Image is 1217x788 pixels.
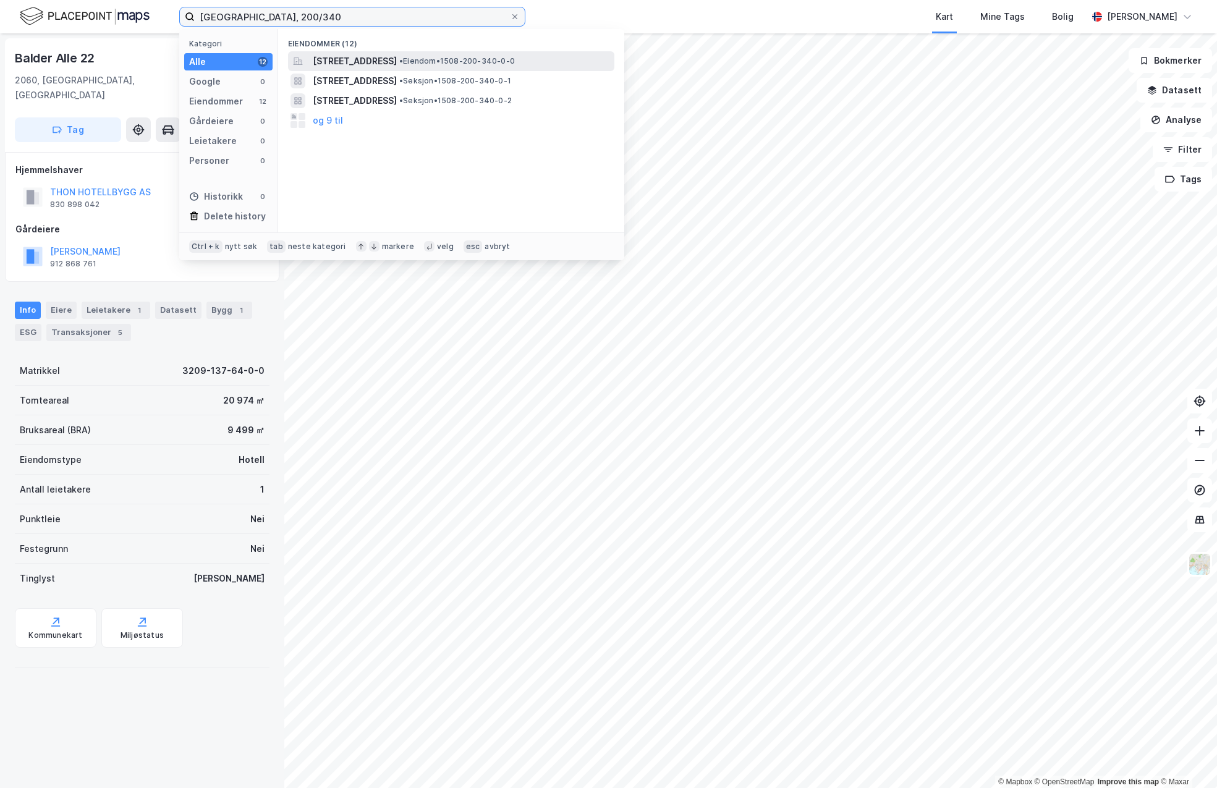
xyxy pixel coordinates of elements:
[227,423,265,438] div: 9 499 ㎡
[1107,9,1177,24] div: [PERSON_NAME]
[1188,553,1211,576] img: Z
[1137,78,1212,103] button: Datasett
[195,7,510,26] input: Søk på adresse, matrikkel, gårdeiere, leietakere eller personer
[15,163,269,177] div: Hjemmelshaver
[1140,108,1212,132] button: Analyse
[50,259,96,269] div: 912 868 761
[278,29,624,51] div: Eiendommer (12)
[998,777,1032,786] a: Mapbox
[20,393,69,408] div: Tomteareal
[50,200,100,210] div: 830 898 042
[20,452,82,467] div: Eiendomstype
[1129,48,1212,73] button: Bokmerker
[258,156,268,166] div: 0
[20,6,150,27] img: logo.f888ab2527a4732fd821a326f86c7f29.svg
[250,512,265,527] div: Nei
[82,302,150,319] div: Leietakere
[258,116,268,126] div: 0
[239,452,265,467] div: Hotell
[15,222,269,237] div: Gårdeiere
[1035,777,1095,786] a: OpenStreetMap
[133,304,145,316] div: 1
[313,93,397,108] span: [STREET_ADDRESS]
[437,242,454,252] div: velg
[204,209,266,224] div: Delete history
[20,423,91,438] div: Bruksareal (BRA)
[46,302,77,319] div: Eiere
[1155,729,1217,788] div: Kontrollprogram for chat
[15,302,41,319] div: Info
[464,240,483,253] div: esc
[225,242,258,252] div: nytt søk
[189,39,273,48] div: Kategori
[258,96,268,106] div: 12
[1153,137,1212,162] button: Filter
[189,114,234,129] div: Gårdeiere
[235,304,247,316] div: 1
[399,96,512,106] span: Seksjon • 1508-200-340-0-2
[980,9,1025,24] div: Mine Tags
[20,363,60,378] div: Matrikkel
[223,393,265,408] div: 20 974 ㎡
[121,630,164,640] div: Miljøstatus
[189,133,237,148] div: Leietakere
[189,189,243,204] div: Historikk
[399,96,403,105] span: •
[485,242,510,252] div: avbryt
[399,56,403,66] span: •
[193,571,265,586] div: [PERSON_NAME]
[28,630,82,640] div: Kommunekart
[1098,777,1159,786] a: Improve this map
[15,324,41,341] div: ESG
[313,54,397,69] span: [STREET_ADDRESS]
[20,541,68,556] div: Festegrunn
[258,57,268,67] div: 12
[114,326,126,339] div: 5
[1052,9,1074,24] div: Bolig
[20,482,91,497] div: Antall leietakere
[313,113,343,128] button: og 9 til
[1155,729,1217,788] iframe: Chat Widget
[155,302,201,319] div: Datasett
[382,242,414,252] div: markere
[399,56,515,66] span: Eiendom • 1508-200-340-0-0
[936,9,953,24] div: Kart
[189,240,223,253] div: Ctrl + k
[15,117,121,142] button: Tag
[258,77,268,87] div: 0
[267,240,286,253] div: tab
[46,324,131,341] div: Transaksjoner
[1155,167,1212,192] button: Tags
[288,242,346,252] div: neste kategori
[189,94,243,109] div: Eiendommer
[206,302,252,319] div: Bygg
[182,363,265,378] div: 3209-137-64-0-0
[313,74,397,88] span: [STREET_ADDRESS]
[15,73,198,103] div: 2060, [GEOGRAPHIC_DATA], [GEOGRAPHIC_DATA]
[189,153,229,168] div: Personer
[189,74,221,89] div: Google
[399,76,511,86] span: Seksjon • 1508-200-340-0-1
[399,76,403,85] span: •
[20,512,61,527] div: Punktleie
[250,541,265,556] div: Nei
[20,571,55,586] div: Tinglyst
[260,482,265,497] div: 1
[189,54,206,69] div: Alle
[15,48,97,68] div: Balder Alle 22
[258,136,268,146] div: 0
[258,192,268,201] div: 0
